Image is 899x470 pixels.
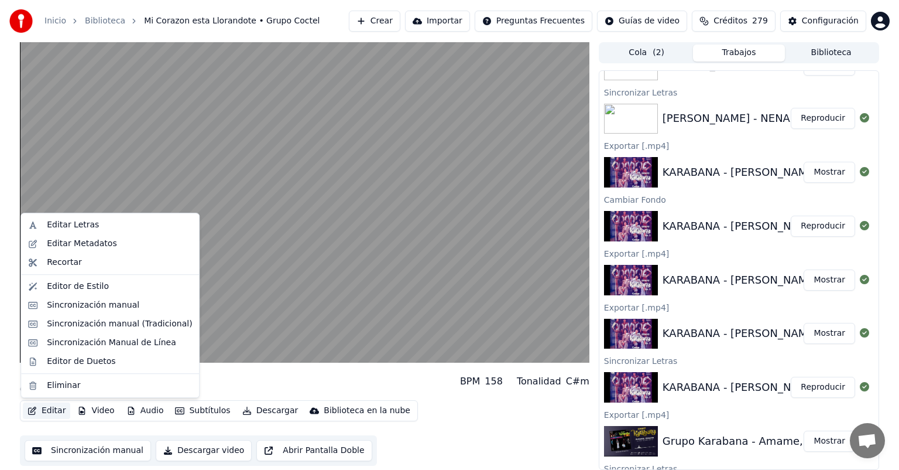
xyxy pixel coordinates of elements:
[599,300,879,314] div: Exportar [.mp4]
[804,162,855,183] button: Mostrar
[804,431,855,452] button: Mostrar
[20,384,180,396] div: Grupo Coctel
[44,15,320,27] nav: breadcrumb
[122,403,169,419] button: Audio
[663,272,818,288] div: KARABANA - [PERSON_NAME]
[485,374,503,389] div: 158
[850,423,885,458] a: Chat abierto
[693,45,785,62] button: Trabajos
[663,433,846,449] div: Grupo Karabana - Amame, ámame
[791,216,855,237] button: Reproducir
[599,138,879,152] div: Exportar [.mp4]
[663,218,818,234] div: KARABANA - [PERSON_NAME]
[47,356,115,367] div: Editor de Duetos
[780,11,866,32] button: Configuración
[599,407,879,421] div: Exportar [.mp4]
[144,15,320,27] span: Mi Corazon esta Llorandote • Grupo Coctel
[47,238,116,250] div: Editar Metadatos
[663,379,818,396] div: KARABANA - [PERSON_NAME]
[597,11,687,32] button: Guías de video
[9,9,33,33] img: youka
[156,440,252,461] button: Descargar video
[405,11,470,32] button: Importar
[460,374,480,389] div: BPM
[47,380,80,391] div: Eliminar
[475,11,592,32] button: Preguntas Frecuentes
[517,374,561,389] div: Tonalidad
[324,405,410,417] div: Biblioteca en la nube
[653,47,664,59] span: ( 2 )
[349,11,400,32] button: Crear
[238,403,303,419] button: Descargar
[85,15,125,27] a: Biblioteca
[44,15,66,27] a: Inicio
[663,164,818,180] div: KARABANA - [PERSON_NAME]
[47,219,99,231] div: Editar Letras
[713,15,747,27] span: Créditos
[599,192,879,206] div: Cambiar Fondo
[752,15,768,27] span: 279
[791,108,855,129] button: Reproducir
[23,403,70,419] button: Editar
[47,281,109,292] div: Editor de Estilo
[47,299,139,311] div: Sincronización manual
[804,270,855,291] button: Mostrar
[566,374,589,389] div: C#m
[663,325,818,342] div: KARABANA - [PERSON_NAME]
[601,45,693,62] button: Cola
[599,85,879,99] div: Sincronizar Letras
[599,246,879,260] div: Exportar [.mp4]
[73,403,119,419] button: Video
[47,337,176,349] div: Sincronización Manual de Línea
[170,403,235,419] button: Subtítulos
[802,15,859,27] div: Configuración
[791,377,855,398] button: Reproducir
[804,323,855,344] button: Mostrar
[20,367,180,384] div: Mi Corazon esta Llorandote
[47,257,82,268] div: Recortar
[25,440,151,461] button: Sincronización manual
[47,318,192,330] div: Sincronización manual (Tradicional)
[599,353,879,367] div: Sincronizar Letras
[256,440,372,461] button: Abrir Pantalla Doble
[785,45,877,62] button: Biblioteca
[692,11,776,32] button: Créditos279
